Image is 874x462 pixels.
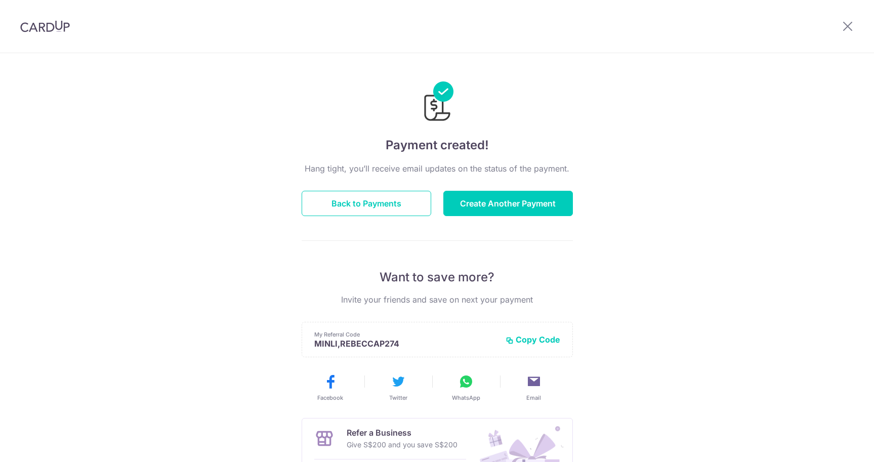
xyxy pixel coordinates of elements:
[302,269,573,285] p: Want to save more?
[347,439,457,451] p: Give S$200 and you save S$200
[452,394,480,402] span: WhatsApp
[368,373,428,402] button: Twitter
[302,162,573,175] p: Hang tight, you’ll receive email updates on the status of the payment.
[302,293,573,306] p: Invite your friends and save on next your payment
[421,81,453,124] img: Payments
[526,394,541,402] span: Email
[389,394,407,402] span: Twitter
[314,330,497,339] p: My Referral Code
[314,339,497,349] p: MINLI,REBECCAP274
[347,427,457,439] p: Refer a Business
[302,191,431,216] button: Back to Payments
[302,136,573,154] h4: Payment created!
[506,334,560,345] button: Copy Code
[317,394,343,402] span: Facebook
[443,191,573,216] button: Create Another Payment
[20,20,70,32] img: CardUp
[301,373,360,402] button: Facebook
[436,373,496,402] button: WhatsApp
[504,373,564,402] button: Email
